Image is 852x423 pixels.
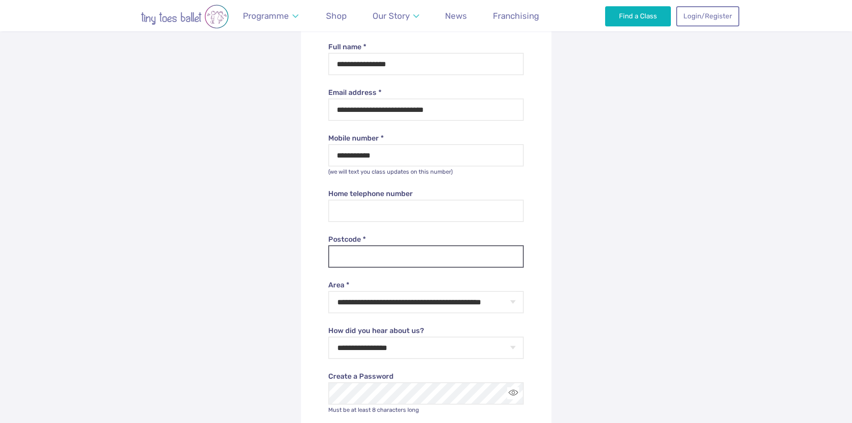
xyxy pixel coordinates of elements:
img: tiny toes ballet [113,4,256,29]
span: Our Story [373,11,410,21]
span: Shop [326,11,347,21]
label: Postcode * [328,235,524,244]
a: Shop [322,5,351,26]
small: (we will text you class updates on this number) [328,168,453,175]
a: Login/Register [676,6,739,26]
label: Full name * [328,42,524,52]
span: Franchising [493,11,539,21]
span: Programme [243,11,289,21]
span: News [445,11,467,21]
a: Franchising [489,5,543,26]
label: Mobile number * [328,133,524,143]
label: Create a Password [328,372,524,381]
button: Toggle password visibility [507,387,519,399]
a: Our Story [368,5,423,26]
a: Find a Class [605,6,671,26]
small: Must be at least 8 characters long [328,406,419,413]
label: How did you hear about us? [328,326,524,336]
label: Email address * [328,88,524,98]
a: Programme [239,5,303,26]
a: News [441,5,471,26]
label: Home telephone number [328,189,524,199]
label: Area * [328,280,524,290]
